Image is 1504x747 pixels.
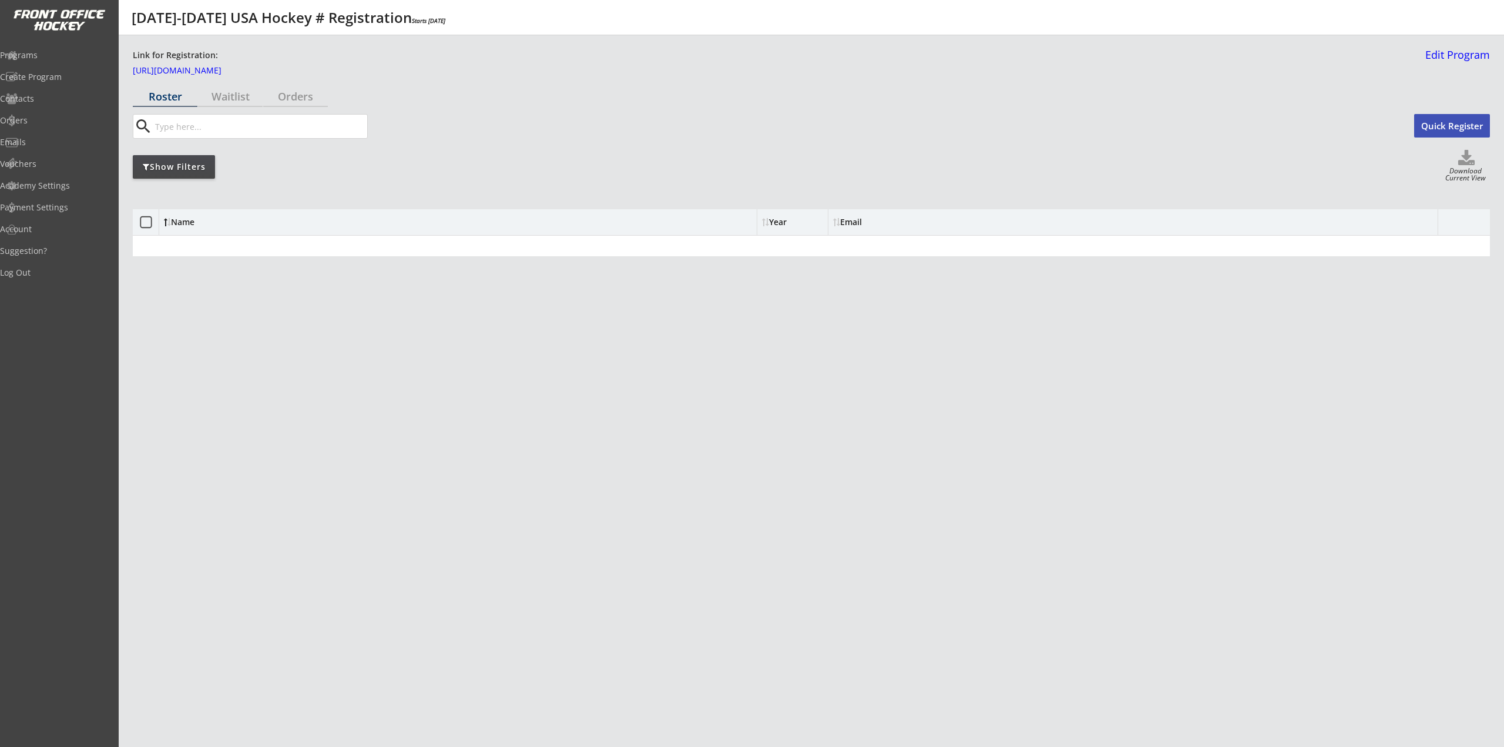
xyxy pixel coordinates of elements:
button: Click to download full roster. Your browser settings may try to block it, check your security set... [1443,150,1490,168]
div: Download Current View [1441,168,1490,183]
div: Link for Registration: [133,49,220,62]
img: FOH%20White%20Logo%20Transparent.png [13,9,106,31]
button: Quick Register [1414,114,1490,138]
div: Show Filters [133,161,215,173]
div: [DATE]-[DATE] USA Hockey # Registration [132,11,445,25]
div: Waitlist [198,91,263,102]
div: Orders [263,91,328,102]
em: Starts [DATE] [412,16,445,25]
input: Type here... [153,115,367,138]
a: [URL][DOMAIN_NAME] [133,66,250,79]
div: Roster [133,91,197,102]
button: search [133,117,153,136]
a: Edit Program [1421,49,1490,70]
div: Email [833,218,939,226]
div: Name [164,218,260,226]
div: Year [762,218,823,226]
